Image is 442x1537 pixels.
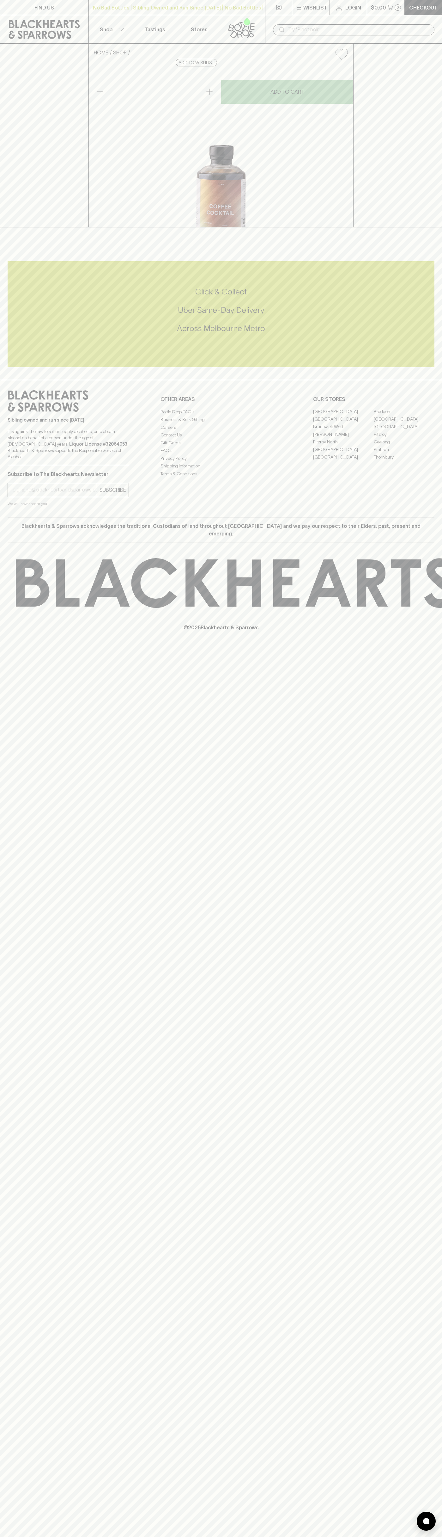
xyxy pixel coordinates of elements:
[12,522,430,537] p: Blackhearts & Sparrows acknowledges the traditional Custodians of land throughout [GEOGRAPHIC_DAT...
[8,417,129,423] p: Sibling owned and run since [DATE]
[160,462,282,470] a: Shipping Information
[409,4,438,11] p: Checkout
[313,423,374,431] a: Brunswick West
[160,423,282,431] a: Careers
[13,485,97,495] input: e.g. jane@blackheartsandsparrows.com.au
[374,446,434,454] a: Prahran
[176,59,217,66] button: Add to wishlist
[313,446,374,454] a: [GEOGRAPHIC_DATA]
[133,15,177,43] a: Tastings
[34,4,54,11] p: FIND US
[313,416,374,423] a: [GEOGRAPHIC_DATA]
[8,323,434,334] h5: Across Melbourne Metro
[397,6,399,9] p: 0
[313,431,374,438] a: [PERSON_NAME]
[160,454,282,462] a: Privacy Policy
[221,80,353,104] button: ADD TO CART
[8,287,434,297] h5: Click & Collect
[8,501,129,507] p: We will never spam you
[374,438,434,446] a: Geelong
[333,46,350,62] button: Add to wishlist
[100,26,112,33] p: Shop
[8,428,129,460] p: It is against the law to sell or supply alcohol to, or to obtain alcohol on behalf of a person un...
[160,447,282,454] a: FAQ's
[374,454,434,461] a: Thornbury
[145,26,165,33] p: Tastings
[313,438,374,446] a: Fitzroy North
[8,261,434,367] div: Call to action block
[313,395,434,403] p: OUR STORES
[94,50,108,55] a: HOME
[160,439,282,447] a: Gift Cards
[288,25,429,35] input: Try "Pinot noir"
[270,88,304,96] p: ADD TO CART
[374,416,434,423] a: [GEOGRAPHIC_DATA]
[113,50,127,55] a: SHOP
[345,4,361,11] p: Login
[8,470,129,478] p: Subscribe to The Blackhearts Newsletter
[89,15,133,43] button: Shop
[177,15,221,43] a: Stores
[160,408,282,416] a: Bottle Drop FAQ's
[100,486,126,494] p: SUBSCRIBE
[191,26,207,33] p: Stores
[8,305,434,315] h5: Uber Same-Day Delivery
[374,423,434,431] a: [GEOGRAPHIC_DATA]
[89,65,353,227] img: 25045.png
[160,431,282,439] a: Contact Us
[374,408,434,416] a: Braddon
[69,441,127,447] strong: Liquor License #32064953
[160,416,282,423] a: Business & Bulk Gifting
[303,4,327,11] p: Wishlist
[423,1518,429,1524] img: bubble-icon
[374,431,434,438] a: Fitzroy
[97,483,129,497] button: SUBSCRIBE
[313,454,374,461] a: [GEOGRAPHIC_DATA]
[371,4,386,11] p: $0.00
[160,470,282,478] a: Terms & Conditions
[313,408,374,416] a: [GEOGRAPHIC_DATA]
[160,395,282,403] p: OTHER AREAS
